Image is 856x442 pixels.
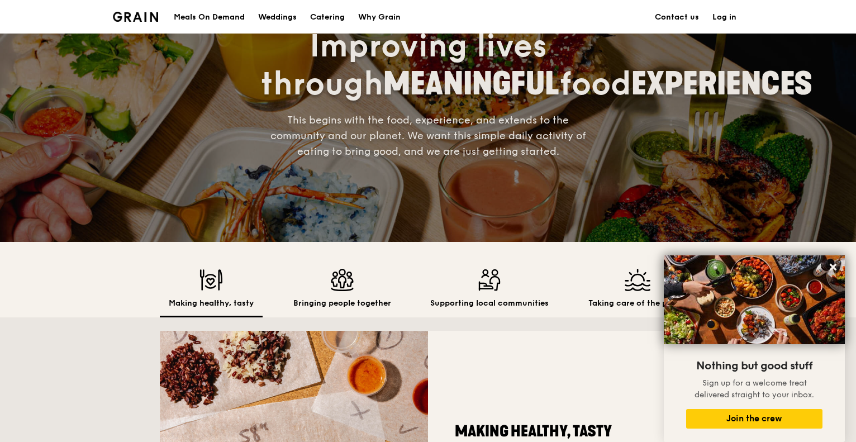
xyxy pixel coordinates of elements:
[293,269,391,291] img: Bringing people together
[686,409,822,429] button: Join the crew
[664,255,845,344] img: DSC07876-Edit02-Large.jpeg
[169,269,254,291] img: Making healthy, tasty
[588,269,687,291] img: Taking care of the planet
[455,421,669,441] h2: Making healthy, tasty
[631,65,812,103] span: EXPERIENCES
[430,298,549,309] h2: Supporting local communities
[260,27,812,103] span: Improving lives through food
[695,378,814,400] span: Sign up for a welcome treat delivered straight to your inbox.
[113,12,158,22] img: Grain
[383,65,559,103] span: MEANINGFUL
[706,1,743,34] a: Log in
[648,1,706,34] a: Contact us
[174,1,245,34] div: Meals On Demand
[696,359,812,373] span: Nothing but good stuff
[588,298,687,309] h2: Taking care of the planet
[270,114,586,158] span: This begins with the food, experience, and extends to the community and our planet. We want this ...
[258,1,297,34] div: Weddings
[310,1,345,34] div: Catering
[303,1,351,34] a: Catering
[169,298,254,309] h2: Making healthy, tasty
[251,1,303,34] a: Weddings
[358,1,401,34] div: Why Grain
[293,298,391,309] h2: Bringing people together
[430,269,549,291] img: Supporting local communities
[351,1,407,34] a: Why Grain
[824,258,842,276] button: Close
